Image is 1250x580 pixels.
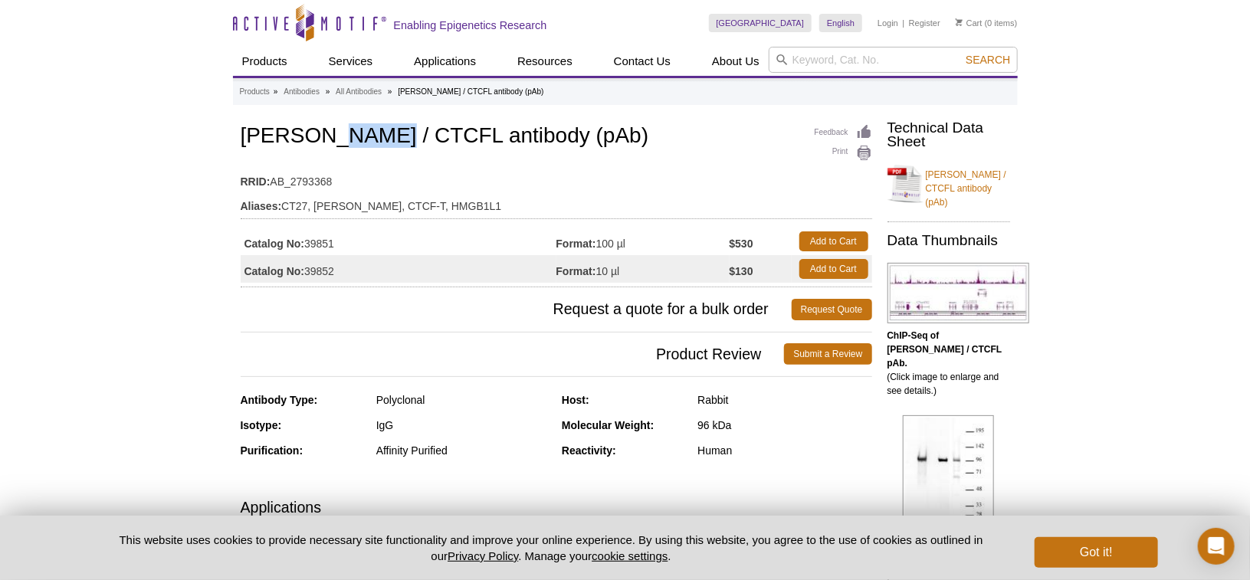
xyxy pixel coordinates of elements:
[819,14,862,32] a: English
[388,87,392,96] li: »
[320,47,382,76] a: Services
[961,53,1015,67] button: Search
[326,87,330,96] li: »
[966,54,1010,66] span: Search
[887,121,1010,149] h2: Technical Data Sheet
[241,394,318,406] strong: Antibody Type:
[241,255,556,283] td: 39852
[241,444,303,457] strong: Purification:
[903,14,905,32] li: |
[909,18,940,28] a: Register
[274,87,278,96] li: »
[394,18,547,32] h2: Enabling Epigenetics Research
[241,299,792,320] span: Request a quote for a bulk order
[244,264,305,278] strong: Catalog No:
[241,190,872,215] td: CT27, [PERSON_NAME], CTCF-T, HMGB1L1
[815,124,872,141] a: Feedback
[730,237,753,251] strong: $530
[887,329,1010,398] p: (Click image to enlarge and see details.)
[878,18,898,28] a: Login
[887,234,1010,247] h2: Data Thumbnails
[605,47,680,76] a: Contact Us
[241,228,556,255] td: 39851
[956,14,1018,32] li: (0 items)
[241,343,785,365] span: Product Review
[376,393,550,407] div: Polyclonal
[405,47,485,76] a: Applications
[709,14,812,32] a: [GEOGRAPHIC_DATA]
[398,87,543,96] li: [PERSON_NAME] / CTCFL antibody (pAb)
[241,165,872,190] td: AB_2793368
[562,444,616,457] strong: Reactivity:
[799,231,868,251] a: Add to Cart
[241,199,282,213] strong: Aliases:
[562,394,589,406] strong: Host:
[284,85,320,99] a: Antibodies
[93,532,1010,564] p: This website uses cookies to provide necessary site functionality and improve your online experie...
[815,145,872,162] a: Print
[792,299,872,320] a: Request Quote
[240,85,270,99] a: Products
[241,496,872,519] h3: Applications
[562,419,654,431] strong: Molecular Weight:
[697,418,871,432] div: 96 kDa
[592,549,668,562] button: cookie settings
[556,228,730,255] td: 100 µl
[769,47,1018,73] input: Keyword, Cat. No.
[799,259,868,279] a: Add to Cart
[376,444,550,457] div: Affinity Purified
[233,47,297,76] a: Products
[903,415,994,535] img: Boris / CTCFL antibody (pAb) tested by Western blot.
[730,264,753,278] strong: $130
[556,264,596,278] strong: Format:
[556,237,596,251] strong: Format:
[241,175,271,188] strong: RRID:
[556,255,730,283] td: 10 µl
[241,124,872,150] h1: [PERSON_NAME] / CTCFL antibody (pAb)
[887,159,1010,209] a: [PERSON_NAME] / CTCFL antibody (pAb)
[956,18,983,28] a: Cart
[956,18,963,26] img: Your Cart
[703,47,769,76] a: About Us
[241,419,282,431] strong: Isotype:
[1198,528,1235,565] div: Open Intercom Messenger
[508,47,582,76] a: Resources
[784,343,871,365] a: Submit a Review
[887,330,1002,369] b: ChIP-Seq of [PERSON_NAME] / CTCFL pAb.
[697,444,871,457] div: Human
[244,237,305,251] strong: Catalog No:
[1035,537,1157,568] button: Got it!
[376,418,550,432] div: IgG
[336,85,382,99] a: All Antibodies
[697,393,871,407] div: Rabbit
[887,263,1029,323] img: Boris / CTCFL antibody (pAb) tested by ChIP-Seq.
[448,549,518,562] a: Privacy Policy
